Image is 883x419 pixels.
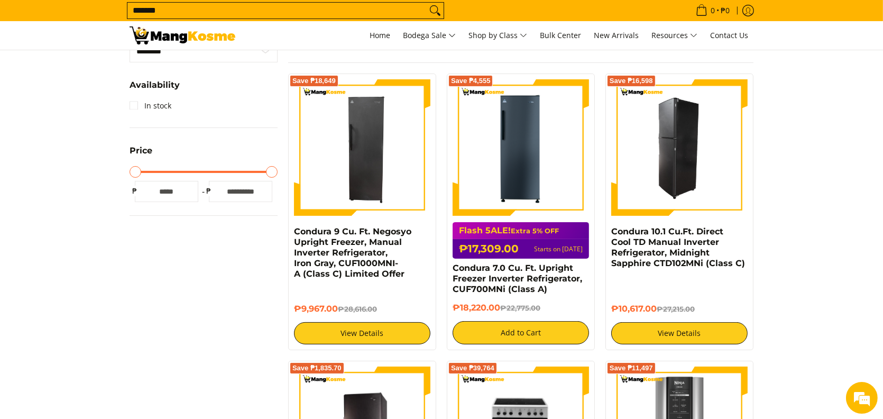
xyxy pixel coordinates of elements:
[611,79,748,216] img: Condura 10.1 Cu.Ft. Direct Cool TD Manual Inverter Refrigerator, Midnight Sapphire CTD102MNi (Cla...
[204,186,214,196] span: ₱
[292,365,342,371] span: Save ₱1,835.70
[364,21,395,50] a: Home
[294,322,430,344] a: View Details
[453,263,582,294] a: Condura 7.0 Cu. Ft. Upright Freezer Inverter Refrigerator, CUF700MNi (Class A)
[130,147,152,163] summary: Open
[155,326,192,340] em: Submit
[294,304,430,314] h6: ₱9,967.00
[651,29,697,42] span: Resources
[130,26,235,44] img: Search: 20 results found for &quot;freezer&quot; | Mang Kosme
[709,7,716,14] span: 0
[294,79,430,216] img: Condura 9 Cu. Ft. Negosyo Upright Freezer, Manual Inverter Refrigerator, Iron Gray, CUF1000MNI-A ...
[403,29,456,42] span: Bodega Sale
[427,3,444,19] button: Search
[646,21,703,50] a: Resources
[451,78,491,84] span: Save ₱4,555
[173,5,199,31] div: Minimize live chat window
[5,289,201,326] textarea: Type your message and click 'Submit'
[588,21,644,50] a: New Arrivals
[130,186,140,196] span: ₱
[398,21,461,50] a: Bodega Sale
[710,30,748,40] span: Contact Us
[451,365,494,371] span: Save ₱39,764
[705,21,753,50] a: Contact Us
[246,21,753,50] nav: Main Menu
[130,97,171,114] a: In stock
[610,365,653,371] span: Save ₱11,497
[370,30,390,40] span: Home
[719,7,731,14] span: ₱0
[463,21,532,50] a: Shop by Class
[294,226,411,279] a: Condura 9 Cu. Ft. Negosyo Upright Freezer, Manual Inverter Refrigerator, Iron Gray, CUF1000MNI-A ...
[130,147,152,155] span: Price
[500,304,540,312] del: ₱22,775.00
[453,79,589,216] img: Condura 7.0 Cu. Ft. Upright Freezer Inverter Refrigerator, CUF700MNi (Class A)
[693,5,733,16] span: •
[453,303,589,313] h6: ₱18,220.00
[657,305,695,313] del: ₱27,215.00
[453,321,589,344] button: Add to Cart
[130,81,180,89] span: Availability
[338,305,377,313] del: ₱28,616.00
[611,322,748,344] a: View Details
[468,29,527,42] span: Shop by Class
[55,59,178,73] div: Leave a message
[611,304,748,314] h6: ₱10,617.00
[594,30,639,40] span: New Arrivals
[611,226,745,268] a: Condura 10.1 Cu.Ft. Direct Cool TD Manual Inverter Refrigerator, Midnight Sapphire CTD102MNi (Cla...
[292,78,336,84] span: Save ₱18,649
[540,30,581,40] span: Bulk Center
[22,133,185,240] span: We are offline. Please leave us a message.
[130,81,180,97] summary: Open
[610,78,653,84] span: Save ₱16,598
[535,21,586,50] a: Bulk Center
